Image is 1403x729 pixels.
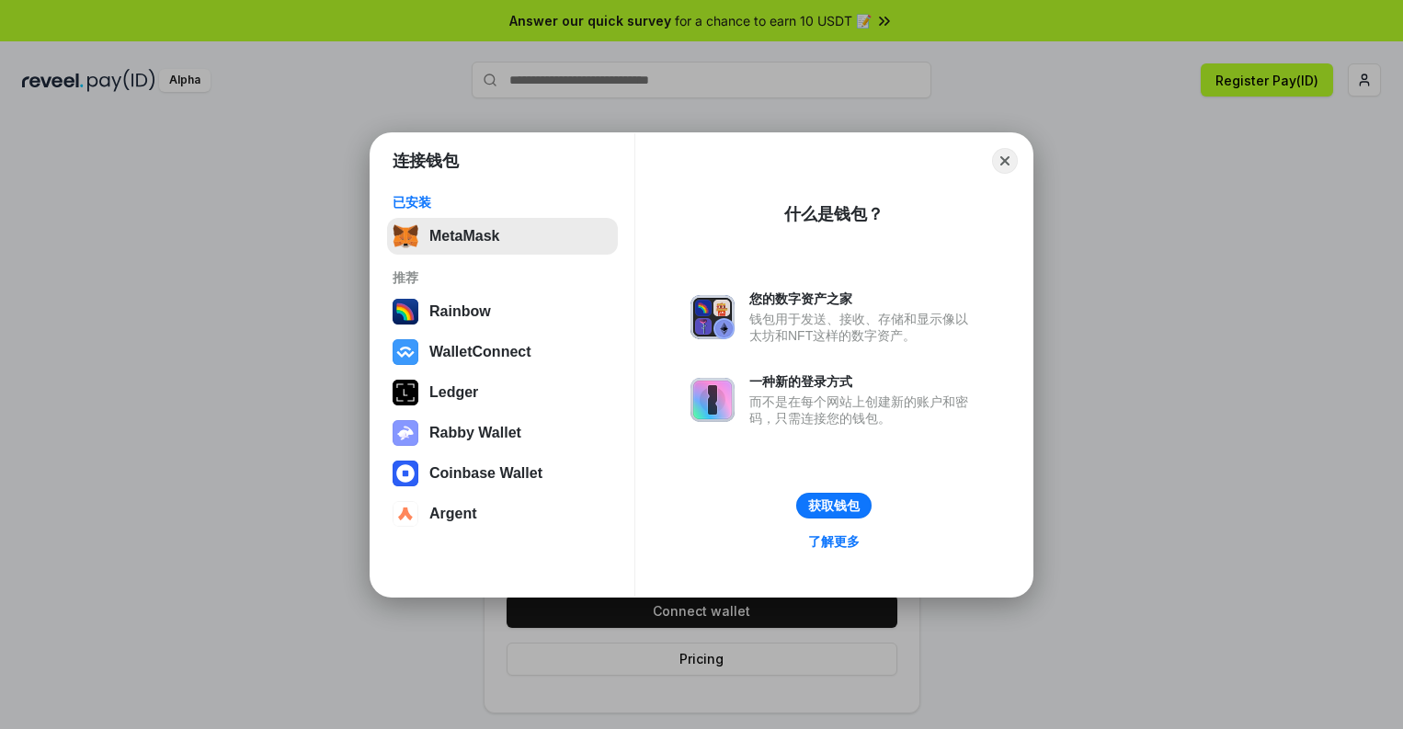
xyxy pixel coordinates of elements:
img: svg+xml,%3Csvg%20xmlns%3D%22http%3A%2F%2Fwww.w3.org%2F2000%2Fsvg%22%20fill%3D%22none%22%20viewBox... [690,378,735,422]
button: WalletConnect [387,334,618,370]
div: 什么是钱包？ [784,203,884,225]
div: Rainbow [429,303,491,320]
div: 推荐 [393,269,612,286]
div: 获取钱包 [808,497,860,514]
div: Argent [429,506,477,522]
img: svg+xml,%3Csvg%20xmlns%3D%22http%3A%2F%2Fwww.w3.org%2F2000%2Fsvg%22%20width%3D%2228%22%20height%3... [393,380,418,405]
div: 已安装 [393,194,612,211]
button: Coinbase Wallet [387,455,618,492]
div: 您的数字资产之家 [749,290,977,307]
img: svg+xml,%3Csvg%20width%3D%2228%22%20height%3D%2228%22%20viewBox%3D%220%200%2028%2028%22%20fill%3D... [393,339,418,365]
div: MetaMask [429,228,499,245]
button: 获取钱包 [796,493,872,518]
h1: 连接钱包 [393,150,459,172]
div: 而不是在每个网站上创建新的账户和密码，只需连接您的钱包。 [749,393,977,427]
button: Rabby Wallet [387,415,618,451]
div: Rabby Wallet [429,425,521,441]
img: svg+xml,%3Csvg%20xmlns%3D%22http%3A%2F%2Fwww.w3.org%2F2000%2Fsvg%22%20fill%3D%22none%22%20viewBox... [690,295,735,339]
button: Argent [387,495,618,532]
img: svg+xml,%3Csvg%20width%3D%2228%22%20height%3D%2228%22%20viewBox%3D%220%200%2028%2028%22%20fill%3D... [393,461,418,486]
button: Close [992,148,1018,174]
div: WalletConnect [429,344,531,360]
div: Coinbase Wallet [429,465,542,482]
div: 了解更多 [808,533,860,550]
div: Ledger [429,384,478,401]
img: svg+xml,%3Csvg%20width%3D%22120%22%20height%3D%22120%22%20viewBox%3D%220%200%20120%20120%22%20fil... [393,299,418,325]
img: svg+xml,%3Csvg%20width%3D%2228%22%20height%3D%2228%22%20viewBox%3D%220%200%2028%2028%22%20fill%3D... [393,501,418,527]
button: MetaMask [387,218,618,255]
div: 钱包用于发送、接收、存储和显示像以太坊和NFT这样的数字资产。 [749,311,977,344]
img: svg+xml,%3Csvg%20xmlns%3D%22http%3A%2F%2Fwww.w3.org%2F2000%2Fsvg%22%20fill%3D%22none%22%20viewBox... [393,420,418,446]
a: 了解更多 [797,530,871,553]
div: 一种新的登录方式 [749,373,977,390]
button: Rainbow [387,293,618,330]
img: svg+xml,%3Csvg%20fill%3D%22none%22%20height%3D%2233%22%20viewBox%3D%220%200%2035%2033%22%20width%... [393,223,418,249]
button: Ledger [387,374,618,411]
